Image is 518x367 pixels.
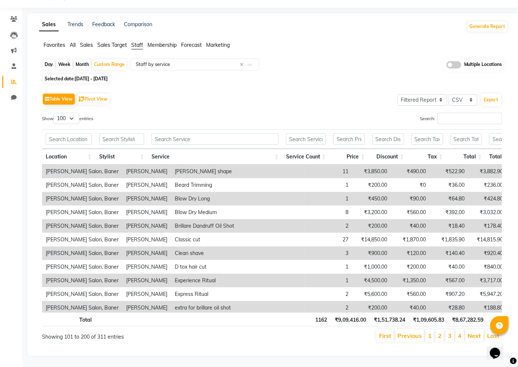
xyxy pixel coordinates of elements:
td: ₹567.00 [430,274,468,287]
td: [PERSON_NAME] [122,233,171,247]
th: Service: activate to sort column ascending [148,149,282,165]
th: 1162 [284,312,331,326]
td: ₹200.00 [352,219,391,233]
td: ₹90.00 [391,192,430,206]
td: Express Ritual [171,287,305,301]
span: All [70,42,76,48]
a: 1 [428,332,432,339]
td: [PERSON_NAME] Salon, Baner [42,260,122,274]
th: ₹1,09,605.83 [409,312,448,326]
td: [PERSON_NAME] Salon, Baner [42,274,122,287]
input: Search Service Count [286,133,326,145]
td: ₹840.00 [468,260,507,274]
td: 1 [305,260,352,274]
td: ₹200.00 [352,178,391,192]
td: ₹3,850.00 [352,165,391,178]
th: Service Count: activate to sort column ascending [282,149,330,165]
td: ₹40.00 [391,301,430,315]
span: Selected date: [43,74,109,83]
td: [PERSON_NAME] Salon, Baner [42,192,122,206]
iframe: chat widget [487,338,511,360]
input: Search Stylist [99,133,144,145]
span: Staff [131,42,143,48]
td: [PERSON_NAME] Salon, Baner [42,178,122,192]
td: ₹140.40 [430,247,468,260]
th: Total [42,312,95,326]
button: Generate Report [468,21,507,32]
th: Price: activate to sort column ascending [330,149,369,165]
td: [PERSON_NAME] [122,247,171,260]
div: Day [43,59,55,70]
td: ₹1,870.00 [391,233,430,247]
a: Previous [397,332,422,339]
td: [PERSON_NAME] [122,219,171,233]
a: Feedback [92,21,115,28]
button: Pivot View [77,94,109,105]
td: 2 [305,287,352,301]
td: [PERSON_NAME] Salon, Baner [42,219,122,233]
img: pivot.png [79,97,84,102]
span: Sales [80,42,93,48]
td: [PERSON_NAME] [122,178,171,192]
td: ₹178.40 [468,219,507,233]
td: ₹392.00 [430,206,468,219]
td: Beard Trimming [171,178,305,192]
span: Favorites [44,42,65,48]
a: Comparison [124,21,152,28]
label: Show entries [42,113,93,124]
td: ₹5,600.00 [352,287,391,301]
a: Trends [67,21,83,28]
th: ₹9,09,416.00 [331,312,370,326]
td: [PERSON_NAME] Salon, Baner [42,287,122,301]
th: Total: activate to sort column ascending [447,149,486,165]
td: ₹40.00 [430,260,468,274]
th: Stylist: activate to sort column ascending [95,149,148,165]
select: Showentries [53,113,79,124]
td: [PERSON_NAME] [122,206,171,219]
input: Search Total [451,133,482,145]
td: ₹14,815.90 [468,233,507,247]
td: ₹1,000.00 [352,260,391,274]
span: [DATE] - [DATE] [75,76,108,81]
td: 2 [305,219,352,233]
label: Search: [420,113,502,124]
div: Week [56,59,72,70]
a: 2 [438,332,442,339]
td: extra for brillare oil shot [171,301,305,315]
td: [PERSON_NAME] Salon, Baner [42,301,122,315]
td: Experience Ritual [171,274,305,287]
th: Location: activate to sort column ascending [42,149,95,165]
td: ₹64.80 [430,192,468,206]
td: ₹450.00 [352,192,391,206]
span: Membership [147,42,177,48]
td: ₹36.00 [430,178,468,192]
input: Search Tax [411,133,443,145]
td: Blow Dry Long [171,192,305,206]
td: ₹188.80 [468,301,507,315]
th: Discount: activate to sort column ascending [369,149,408,165]
div: Showing 101 to 200 of 311 entries [42,329,227,341]
td: [PERSON_NAME] [122,301,171,315]
td: [PERSON_NAME] Salon, Baner [42,206,122,219]
th: Tax: activate to sort column ascending [408,149,447,165]
td: ₹200.00 [352,301,391,315]
td: ₹3,717.00 [468,274,507,287]
td: ₹560.00 [391,287,430,301]
td: ₹900.00 [352,247,391,260]
a: 4 [458,332,462,339]
td: D tox hair cut [171,260,305,274]
td: 1 [305,274,352,287]
td: [PERSON_NAME] Salon, Baner [42,165,122,178]
td: [PERSON_NAME] [122,274,171,287]
button: Table View [43,94,75,105]
td: ₹0 [391,178,430,192]
a: Sales [39,18,59,31]
span: Forecast [181,42,202,48]
a: 3 [448,332,452,339]
div: Custom Range [92,59,126,70]
td: 3 [305,247,352,260]
td: ₹3,882.90 [468,165,507,178]
td: ₹490.00 [391,165,430,178]
td: ₹522.90 [430,165,468,178]
td: ₹920.40 [468,247,507,260]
